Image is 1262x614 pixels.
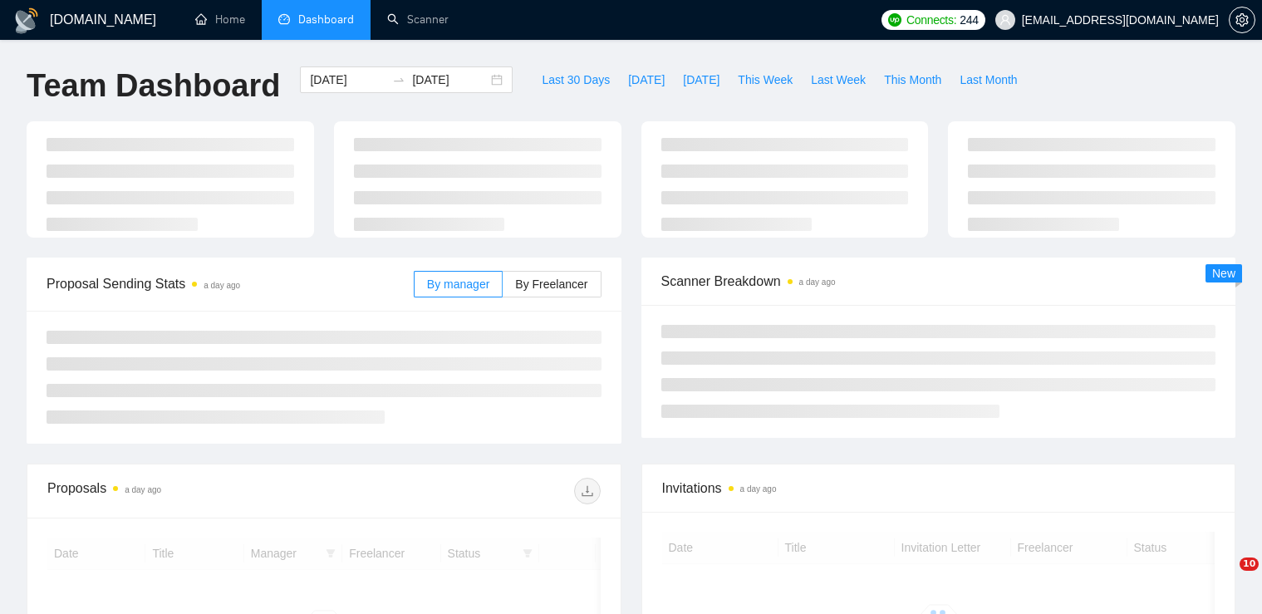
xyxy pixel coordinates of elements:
[802,66,875,93] button: Last Week
[298,12,354,27] span: Dashboard
[960,11,978,29] span: 244
[427,278,489,291] span: By manager
[387,12,449,27] a: searchScanner
[740,484,777,494] time: a day ago
[27,66,280,106] h1: Team Dashboard
[392,73,405,86] span: swap-right
[799,278,836,287] time: a day ago
[662,478,1215,499] span: Invitations
[1206,558,1245,597] iframe: Intercom live chat
[1212,267,1235,280] span: New
[950,66,1026,93] button: Last Month
[619,66,674,93] button: [DATE]
[125,485,161,494] time: a day ago
[47,273,414,294] span: Proposal Sending Stats
[811,71,866,89] span: Last Week
[1230,13,1255,27] span: setting
[888,13,901,27] img: upwork-logo.png
[533,66,619,93] button: Last 30 Days
[738,71,793,89] span: This Week
[906,11,956,29] span: Connects:
[1229,13,1255,27] a: setting
[674,66,729,93] button: [DATE]
[278,13,290,25] span: dashboard
[310,71,385,89] input: Start date
[47,478,324,504] div: Proposals
[960,71,1017,89] span: Last Month
[884,71,941,89] span: This Month
[13,7,40,34] img: logo
[515,278,587,291] span: By Freelancer
[999,14,1011,26] span: user
[875,66,950,93] button: This Month
[542,71,610,89] span: Last 30 Days
[683,71,719,89] span: [DATE]
[195,12,245,27] a: homeHome
[204,281,240,290] time: a day ago
[729,66,802,93] button: This Week
[1229,7,1255,33] button: setting
[628,71,665,89] span: [DATE]
[412,71,488,89] input: End date
[1240,558,1259,571] span: 10
[392,73,405,86] span: to
[661,271,1216,292] span: Scanner Breakdown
